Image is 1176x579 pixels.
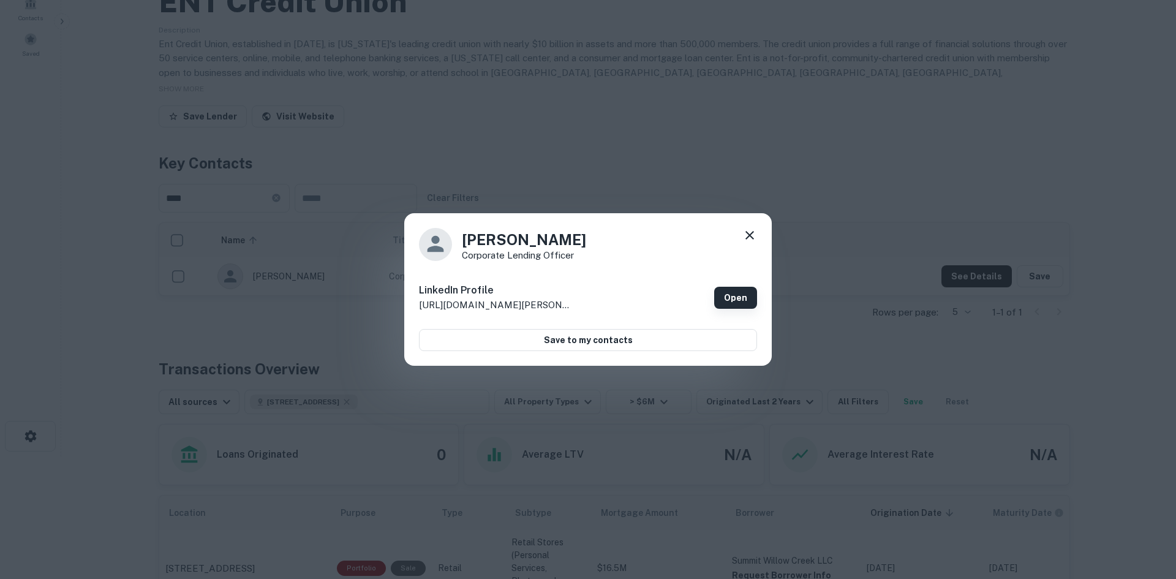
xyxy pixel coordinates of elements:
a: Open [714,287,757,309]
h6: LinkedIn Profile [419,283,572,298]
h4: [PERSON_NAME] [462,229,586,251]
button: Save to my contacts [419,329,757,351]
p: Corporate Lending Officer [462,251,586,260]
p: [URL][DOMAIN_NAME][PERSON_NAME] [419,298,572,312]
iframe: Chat Widget [1115,442,1176,501]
